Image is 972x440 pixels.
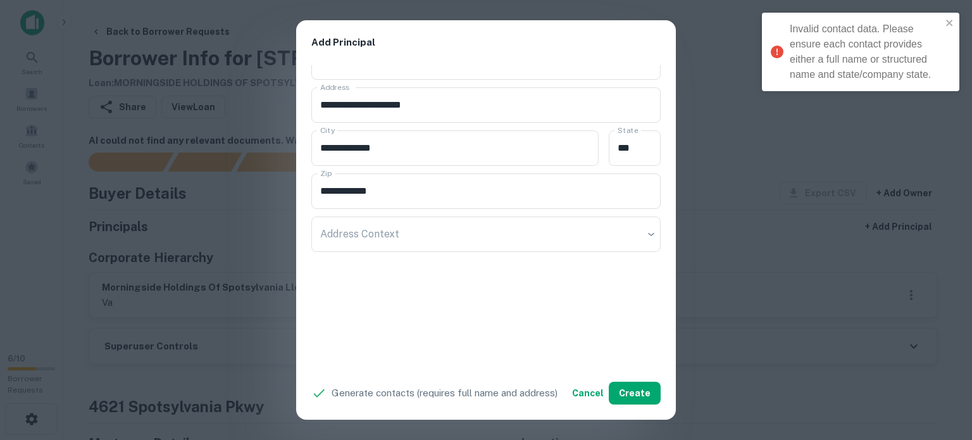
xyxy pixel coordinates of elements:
[320,168,332,179] label: Zip
[296,20,676,65] h2: Add Principal
[320,125,335,135] label: City
[790,22,942,82] div: Invalid contact data. Please ensure each contact provides either a full name or structured name a...
[945,18,954,30] button: close
[909,339,972,399] iframe: Chat Widget
[320,82,349,92] label: Address
[609,382,661,405] button: Create
[311,217,661,252] div: ​
[567,382,609,405] button: Cancel
[618,125,638,135] label: State
[332,386,558,401] p: Generate contacts (requires full name and address)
